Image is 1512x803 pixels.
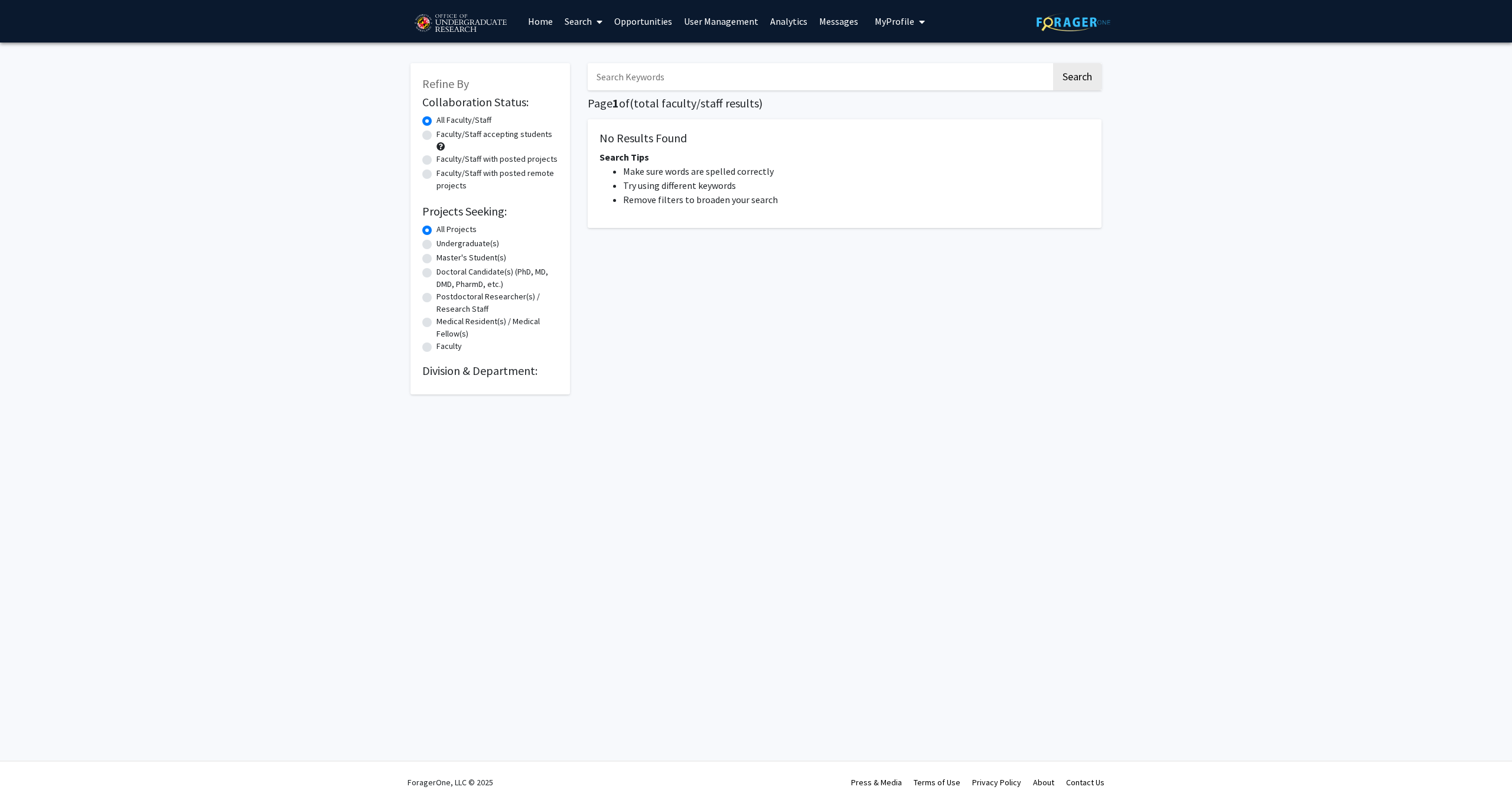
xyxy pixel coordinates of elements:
li: Make sure words are spelled correctly [623,164,1090,178]
label: Faculty/Staff with posted projects [436,153,558,165]
label: Undergraduate(s) [436,237,499,250]
label: Master's Student(s) [436,252,506,264]
span: My Profile [875,15,914,27]
img: ForagerOne Logo [1037,13,1110,31]
span: Refine By [422,76,469,91]
label: Doctoral Candidate(s) (PhD, MD, DMD, PharmD, etc.) [436,266,558,290]
label: Medical Resident(s) / Medical Fellow(s) [436,315,558,340]
h1: Page of ( total faculty/staff results) [588,96,1102,110]
label: Postdoctoral Researcher(s) / Research Staff [436,290,558,315]
h5: No Results Found [599,131,1090,145]
a: Analytics [764,1,813,42]
a: User Management [678,1,764,42]
label: All Faculty/Staff [436,114,491,126]
img: University of Maryland Logo [410,9,510,38]
a: Contact Us [1066,777,1104,788]
label: Faculty/Staff accepting students [436,128,552,141]
label: All Projects [436,223,477,236]
a: Press & Media [851,777,902,788]
a: Privacy Policy [972,777,1021,788]
span: Search Tips [599,151,649,163]
label: Faculty [436,340,462,352]
li: Try using different keywords [623,178,1090,192]
div: ForagerOne, LLC © 2025 [408,762,493,803]
a: About [1033,777,1054,788]
h2: Division & Department: [422,364,558,378]
li: Remove filters to broaden your search [623,192,1090,207]
input: Search Keywords [588,63,1051,90]
a: Search [559,1,608,42]
iframe: Chat [1462,750,1503,794]
span: 1 [612,96,619,110]
label: Faculty/Staff with posted remote projects [436,167,558,192]
button: Search [1053,63,1102,90]
a: Messages [813,1,864,42]
a: Terms of Use [914,777,960,788]
nav: Page navigation [588,240,1102,267]
a: Opportunities [608,1,678,42]
a: Home [522,1,559,42]
h2: Projects Seeking: [422,204,558,218]
h2: Collaboration Status: [422,95,558,109]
